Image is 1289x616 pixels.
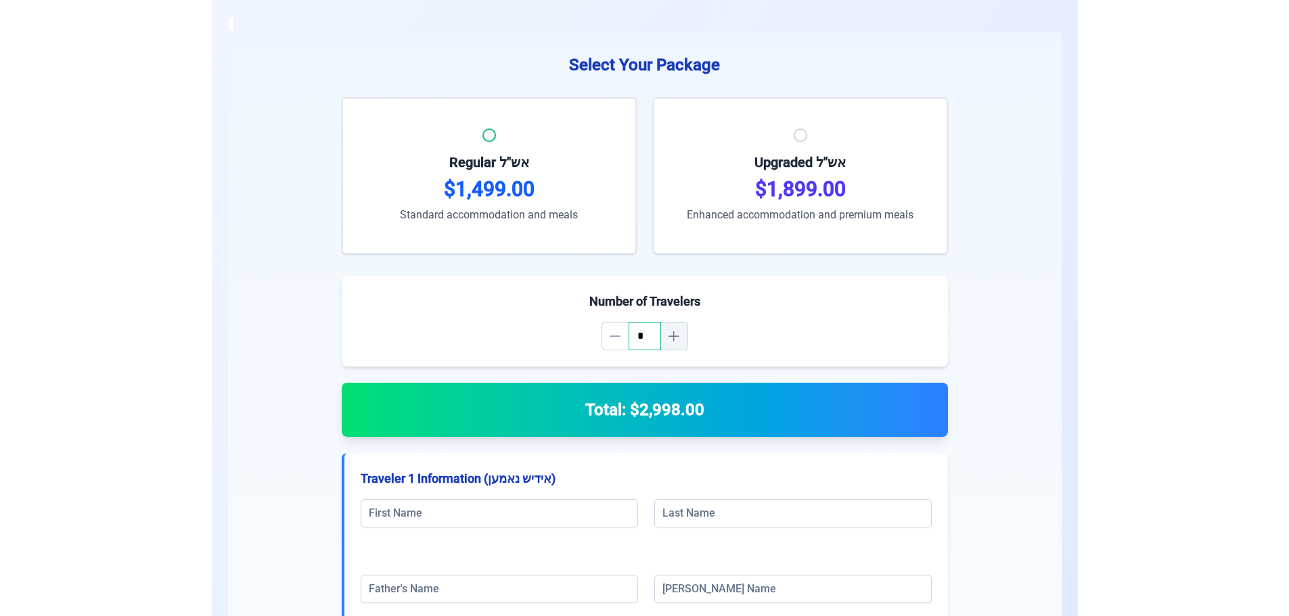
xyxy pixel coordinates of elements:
p: $1,499.00 [373,177,606,202]
p: $1,899.00 [684,177,917,202]
h2: Upgraded אש"ל [684,153,917,172]
h2: Regular אש"ל [373,153,606,172]
h2: Total: $2,998.00 [358,399,932,421]
p: Standard accommodation and meals [373,207,606,223]
h3: Select Your Package [250,54,1040,76]
h4: Number of Travelers [358,292,932,311]
h4: Traveler 1 Information (אידיש נאמען) [361,469,932,488]
p: Enhanced accommodation and premium meals [684,207,917,223]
